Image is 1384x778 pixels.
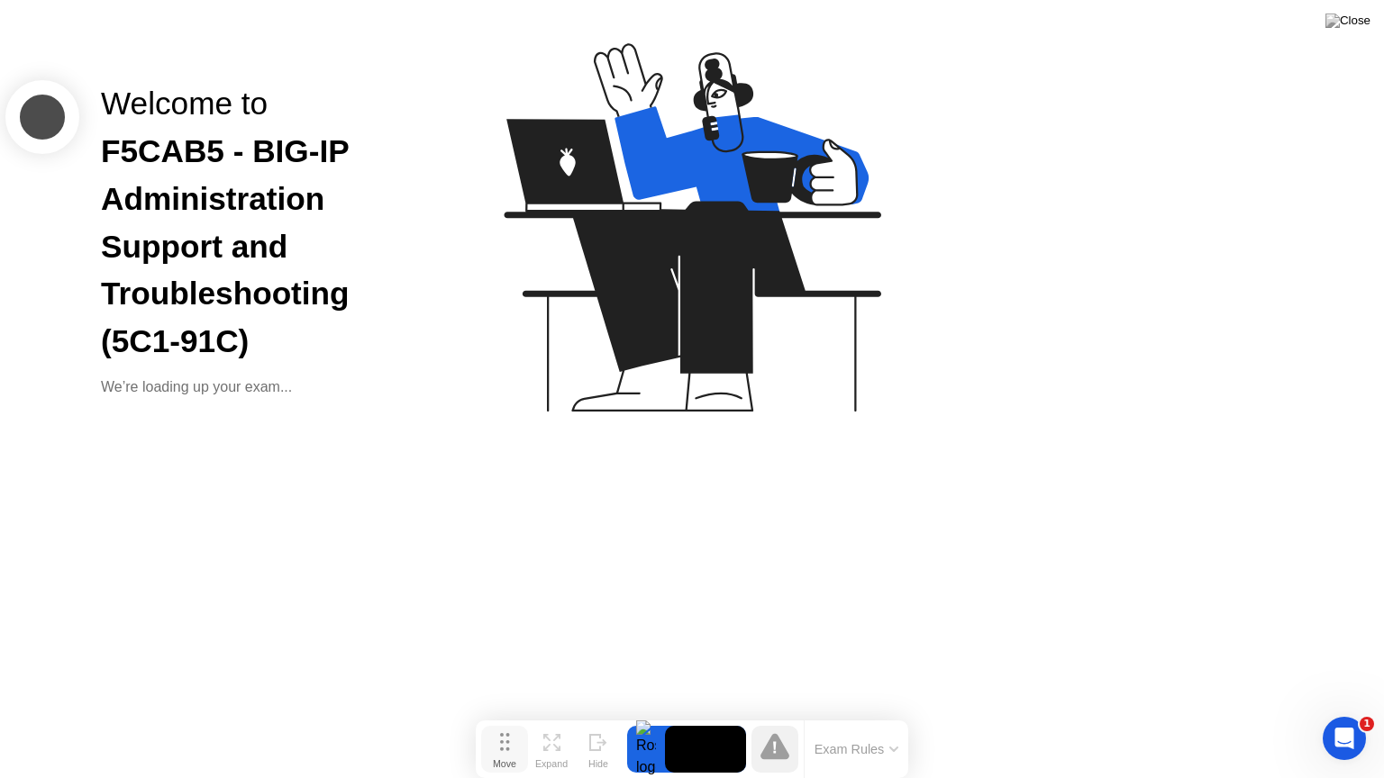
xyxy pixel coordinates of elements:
[588,758,608,769] div: Hide
[101,376,434,398] div: We’re loading up your exam...
[1325,14,1370,28] img: Close
[1323,717,1366,760] iframe: Intercom live chat
[575,726,622,773] button: Hide
[481,726,528,773] button: Move
[528,726,575,773] button: Expand
[1360,717,1374,731] span: 1
[101,128,434,366] div: F5CAB5 - BIG-IP Administration Support and Troubleshooting (5C1-91C)
[535,758,568,769] div: Expand
[101,80,434,128] div: Welcome to
[493,758,516,769] div: Move
[809,741,905,757] button: Exam Rules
